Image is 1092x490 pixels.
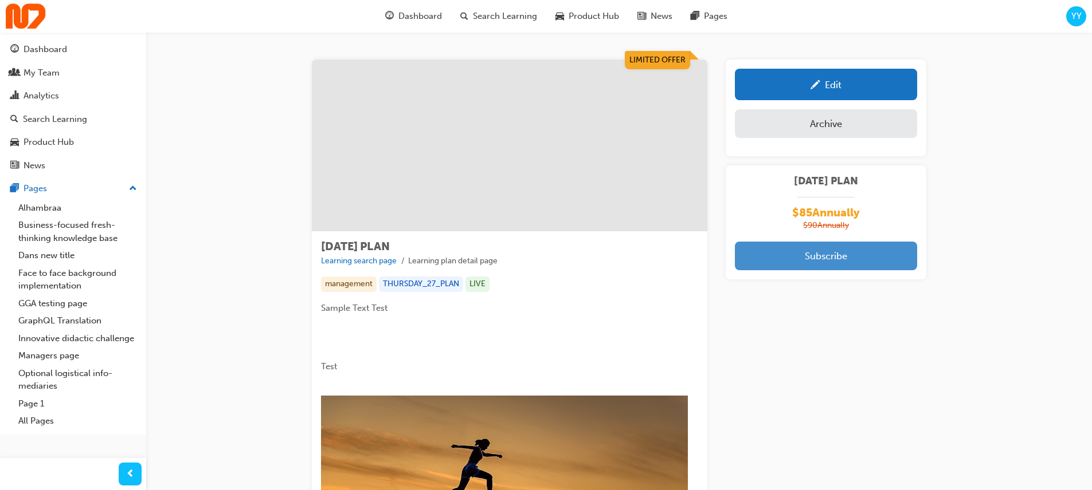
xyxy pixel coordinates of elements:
[465,276,490,292] div: LIVE
[14,365,142,395] a: Optional logistical info-mediaries
[14,216,142,247] a: Business-focused fresh-thinking knowledge base
[379,276,463,292] div: THURSDAY_27_PLAN
[24,159,45,172] div: News
[810,118,842,129] div: Archive
[735,109,917,138] button: Archive
[555,9,564,23] span: car-icon
[14,247,142,264] a: Dans new title
[1066,6,1086,26] button: YY
[14,347,142,365] a: Managers page
[651,10,672,23] span: News
[14,412,142,430] a: All Pages
[5,178,142,199] button: Pages
[24,66,60,80] div: My Team
[811,80,820,92] span: pencil-icon
[14,330,142,347] a: Innovative didactic challenge
[1071,10,1082,23] span: YY
[376,5,451,28] a: guage-iconDashboard
[321,303,388,313] span: Sample Text Test
[569,10,619,23] span: Product Hub
[408,255,498,268] li: Learning plan detail page
[14,395,142,413] a: Page 1
[129,181,137,196] span: up-icon
[5,155,142,176] a: News
[451,5,546,28] a: search-iconSearch Learning
[10,68,19,78] span: people-icon
[126,467,135,481] span: prev-icon
[24,43,67,56] div: Dashboard
[10,91,19,101] span: chart-icon
[14,312,142,330] a: GraphQL Translation
[792,207,860,220] span: $ 85 Annually
[629,55,686,65] span: Limited Offer
[5,132,142,153] a: Product Hub
[5,39,142,60] a: Dashboard
[10,45,19,55] span: guage-icon
[5,85,142,106] a: Analytics
[637,9,646,23] span: news-icon
[6,3,46,29] img: Trak
[321,240,390,253] span: [DATE] PLAN
[10,114,18,125] span: search-icon
[23,113,87,126] div: Search Learning
[5,109,142,130] a: Search Learning
[628,5,682,28] a: news-iconNews
[460,9,468,23] span: search-icon
[14,199,142,217] a: Alhambraa
[691,9,699,23] span: pages-icon
[546,5,628,28] a: car-iconProduct Hub
[5,62,142,84] a: My Team
[10,161,19,171] span: news-icon
[10,137,19,148] span: car-icon
[24,182,47,195] div: Pages
[385,9,394,23] span: guage-icon
[735,69,917,100] a: Edit
[321,276,377,292] div: management
[24,136,74,149] div: Product Hub
[682,5,737,28] a: pages-iconPages
[398,10,442,23] span: Dashboard
[803,219,849,232] span: $ 90 Annually
[825,79,841,90] div: Edit
[735,175,917,188] span: [DATE] PLAN
[14,295,142,313] a: GGA testing page
[10,184,19,194] span: pages-icon
[735,242,917,270] button: Subscribe
[14,264,142,295] a: Face to face background implementation
[321,256,397,266] a: Learning search page
[321,361,337,372] span: Test
[704,10,727,23] span: Pages
[5,37,142,178] button: DashboardMy TeamAnalyticsSearch LearningProduct HubNews
[473,10,537,23] span: Search Learning
[24,89,59,102] div: Analytics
